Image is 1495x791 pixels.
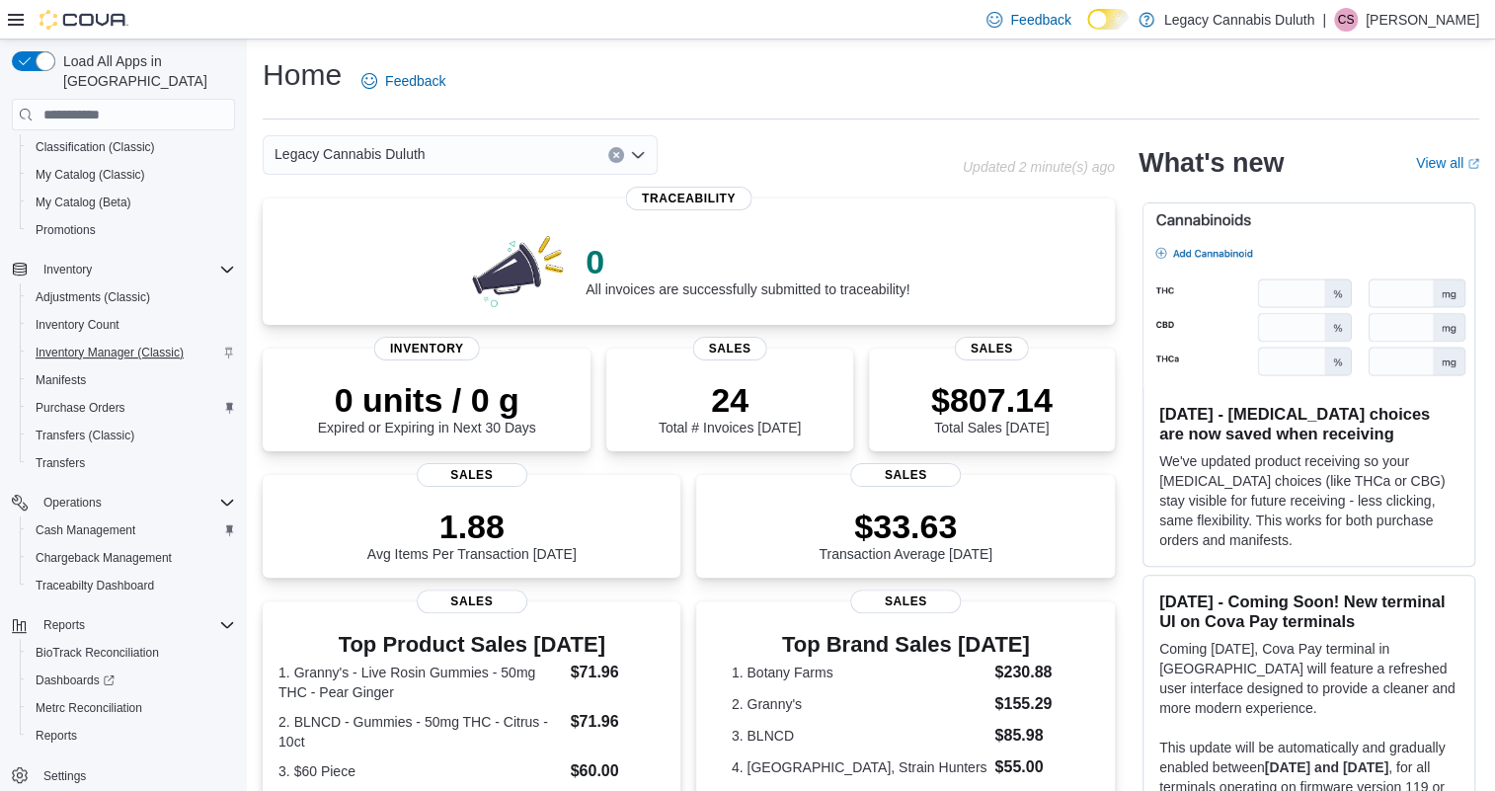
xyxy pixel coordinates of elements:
[36,764,94,788] a: Settings
[467,230,570,309] img: 0
[28,669,235,692] span: Dashboards
[1467,158,1479,170] svg: External link
[28,546,235,570] span: Chargeback Management
[28,368,94,392] a: Manifests
[39,10,128,30] img: Cova
[28,669,122,692] a: Dashboards
[36,258,235,281] span: Inventory
[36,613,235,637] span: Reports
[354,61,453,101] a: Feedback
[1087,30,1088,31] span: Dark Mode
[36,522,135,538] span: Cash Management
[36,258,100,281] button: Inventory
[28,424,142,447] a: Transfers (Classic)
[20,189,243,216] button: My Catalog (Beta)
[20,283,243,311] button: Adjustments (Classic)
[1010,10,1070,30] span: Feedback
[732,757,987,777] dt: 4. [GEOGRAPHIC_DATA], Strain Hunters
[20,133,243,161] button: Classification (Classic)
[367,507,577,546] p: 1.88
[28,163,235,187] span: My Catalog (Classic)
[36,195,131,210] span: My Catalog (Beta)
[28,313,127,337] a: Inventory Count
[43,768,86,784] span: Settings
[43,617,85,633] span: Reports
[994,755,1079,779] dd: $55.00
[28,724,235,748] span: Reports
[1159,451,1458,550] p: We've updated product receiving so your [MEDICAL_DATA] choices (like THCa or CBG) stay visible fo...
[36,167,145,183] span: My Catalog (Classic)
[1159,639,1458,718] p: Coming [DATE], Cova Pay terminal in [GEOGRAPHIC_DATA] will feature a refreshed user interface des...
[931,380,1053,420] p: $807.14
[36,645,159,661] span: BioTrack Reconciliation
[28,135,163,159] a: Classification (Classic)
[20,694,243,722] button: Metrc Reconciliation
[36,728,77,744] span: Reports
[692,337,766,360] span: Sales
[55,51,235,91] span: Load All Apps in [GEOGRAPHIC_DATA]
[43,262,92,277] span: Inventory
[28,341,235,364] span: Inventory Manager (Classic)
[28,724,85,748] a: Reports
[20,516,243,544] button: Cash Management
[36,550,172,566] span: Chargeback Management
[36,613,93,637] button: Reports
[36,400,125,416] span: Purchase Orders
[20,722,243,750] button: Reports
[963,159,1115,175] p: Updated 2 minute(s) ago
[43,495,102,511] span: Operations
[28,191,139,214] a: My Catalog (Beta)
[994,724,1079,748] dd: $85.98
[36,428,134,443] span: Transfers (Classic)
[1334,8,1358,32] div: Calvin Stuart
[36,345,184,360] span: Inventory Manager (Classic)
[586,242,909,281] p: 0
[732,694,987,714] dt: 2. Granny's
[28,218,104,242] a: Promotions
[263,55,342,95] h1: Home
[28,451,93,475] a: Transfers
[28,191,235,214] span: My Catalog (Beta)
[1416,155,1479,171] a: View allExternal link
[608,147,624,163] button: Clear input
[36,763,235,788] span: Settings
[1159,404,1458,443] h3: [DATE] - [MEDICAL_DATA] choices are now saved when receiving
[28,641,167,665] a: BioTrack Reconciliation
[36,672,115,688] span: Dashboards
[20,449,243,477] button: Transfers
[417,590,527,613] span: Sales
[732,726,987,746] dt: 3. BLNCD
[417,463,527,487] span: Sales
[20,161,243,189] button: My Catalog (Classic)
[28,163,153,187] a: My Catalog (Classic)
[36,289,150,305] span: Adjustments (Classic)
[955,337,1029,360] span: Sales
[659,380,801,435] div: Total # Invoices [DATE]
[36,317,119,333] span: Inventory Count
[36,491,235,514] span: Operations
[20,667,243,694] a: Dashboards
[4,489,243,516] button: Operations
[571,710,666,734] dd: $71.96
[20,544,243,572] button: Chargeback Management
[28,696,235,720] span: Metrc Reconciliation
[994,692,1079,716] dd: $155.29
[36,372,86,388] span: Manifests
[1164,8,1315,32] p: Legacy Cannabis Duluth
[318,380,536,435] div: Expired or Expiring in Next 30 Days
[278,633,665,657] h3: Top Product Sales [DATE]
[20,311,243,339] button: Inventory Count
[630,147,646,163] button: Open list of options
[28,451,235,475] span: Transfers
[4,761,243,790] button: Settings
[36,700,142,716] span: Metrc Reconciliation
[1366,8,1479,32] p: [PERSON_NAME]
[36,578,154,593] span: Traceabilty Dashboard
[20,366,243,394] button: Manifests
[28,696,150,720] a: Metrc Reconciliation
[732,663,987,682] dt: 1. Botany Farms
[20,422,243,449] button: Transfers (Classic)
[28,396,235,420] span: Purchase Orders
[4,611,243,639] button: Reports
[931,380,1053,435] div: Total Sales [DATE]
